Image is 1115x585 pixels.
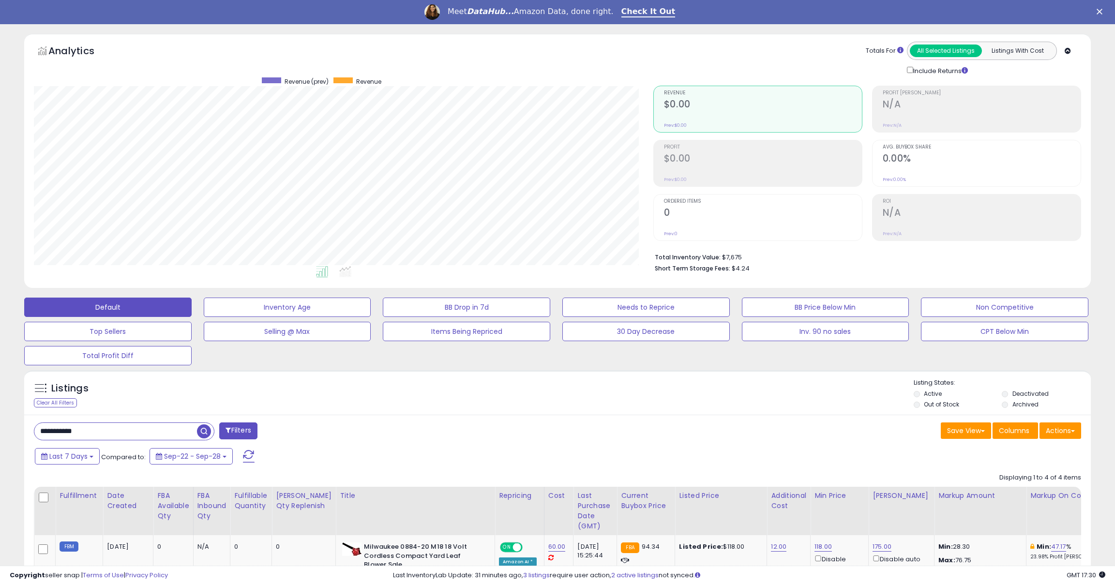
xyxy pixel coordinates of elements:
[35,448,100,465] button: Last 7 Days
[883,231,902,237] small: Prev: N/A
[742,322,909,341] button: Inv. 90 no sales
[873,554,927,572] div: Disable auto adjust max
[883,99,1081,112] h2: N/A
[1030,554,1111,560] p: 23.98% Profit [PERSON_NAME]
[1051,542,1066,552] a: 47.17
[732,264,750,273] span: $4.24
[276,542,328,551] div: 0
[285,77,329,86] span: Revenue (prev)
[467,7,514,16] i: DataHub...
[521,543,537,552] span: OFF
[548,491,570,501] div: Cost
[523,570,550,580] a: 3 listings
[938,542,1019,551] p: 28.30
[356,77,381,86] span: Revenue
[272,487,336,535] th: Please note that this number is a calculation based on your required days of coverage and your ve...
[883,145,1081,150] span: Avg. Buybox Share
[999,426,1029,435] span: Columns
[621,491,671,511] div: Current Buybox Price
[548,542,566,552] a: 60.00
[814,542,832,552] a: 118.00
[107,491,149,511] div: Date Created
[1030,542,1111,560] div: %
[814,554,861,582] div: Disable auto adjust min
[664,199,862,204] span: Ordered Items
[664,122,687,128] small: Prev: $0.00
[1037,542,1051,551] b: Min:
[34,398,77,407] div: Clear All Filters
[664,145,862,150] span: Profit
[1012,390,1049,398] label: Deactivated
[883,177,906,182] small: Prev: 0.00%
[501,543,513,552] span: ON
[664,153,862,166] h2: $0.00
[125,570,168,580] a: Privacy Policy
[742,298,909,317] button: BB Price Below Min
[866,46,904,56] div: Totals For
[60,491,99,501] div: Fulfillment
[24,322,192,341] button: Top Sellers
[164,451,221,461] span: Sep-22 - Sep-28
[664,177,687,182] small: Prev: $0.00
[873,542,891,552] a: 175.00
[234,542,264,551] div: 0
[924,390,942,398] label: Active
[938,491,1022,501] div: Markup Amount
[340,491,491,501] div: Title
[393,571,1105,580] div: Last InventoryLab Update: 31 minutes ago, require user action, not synced.
[611,570,659,580] a: 2 active listings
[679,491,763,501] div: Listed Price
[655,264,730,272] b: Short Term Storage Fees:
[914,378,1091,388] p: Listing States:
[883,199,1081,204] span: ROI
[10,571,168,580] div: seller snap | |
[900,65,979,76] div: Include Returns
[642,542,660,551] span: 94.34
[883,90,1081,96] span: Profit [PERSON_NAME]
[10,570,45,580] strong: Copyright
[664,90,862,96] span: Revenue
[981,45,1054,57] button: Listings With Cost
[101,452,146,462] span: Compared to:
[924,400,959,408] label: Out of Stock
[48,44,113,60] h5: Analytics
[577,542,609,560] div: [DATE] 15:25:44
[941,422,991,439] button: Save View
[1067,570,1105,580] span: 2025-10-6 17:30 GMT
[157,542,185,551] div: 0
[577,491,613,531] div: Last Purchase Date (GMT)
[1012,400,1039,408] label: Archived
[1040,422,1081,439] button: Actions
[24,346,192,365] button: Total Profit Diff
[921,298,1088,317] button: Non Competitive
[883,153,1081,166] h2: 0.00%
[679,542,723,551] b: Listed Price:
[621,542,639,553] small: FBA
[679,542,759,551] div: $118.00
[938,555,955,565] strong: Max:
[655,253,721,261] b: Total Inventory Value:
[234,491,268,511] div: Fulfillable Quantity
[873,491,930,501] div: [PERSON_NAME]
[197,491,226,521] div: FBA inbound Qty
[921,322,1088,341] button: CPT Below Min
[910,45,982,57] button: All Selected Listings
[883,122,902,128] small: Prev: N/A
[60,541,78,552] small: FBM
[364,542,482,572] b: Milwaukee 0884-20 M18 18 Volt Cordless Compact Yard Leaf Blower Sale
[999,473,1081,482] div: Displaying 1 to 4 of 4 items
[383,298,550,317] button: BB Drop in 7d
[197,542,223,551] div: N/A
[771,491,806,511] div: Additional Cost
[664,207,862,220] h2: 0
[83,570,124,580] a: Terms of Use
[424,4,440,20] img: Profile image for Georgie
[499,491,540,501] div: Repricing
[655,251,1074,262] li: $7,675
[51,382,89,395] h5: Listings
[1097,9,1106,15] div: Close
[938,556,1019,565] p: 76.75
[938,542,953,551] strong: Min:
[150,448,233,465] button: Sep-22 - Sep-28
[49,451,88,461] span: Last 7 Days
